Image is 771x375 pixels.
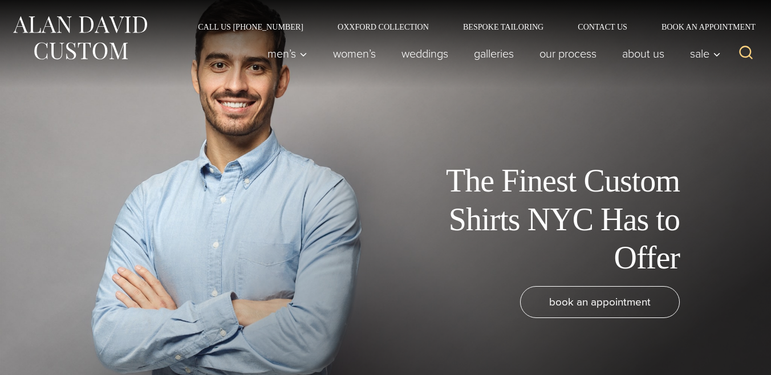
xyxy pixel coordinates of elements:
[181,23,760,31] nav: Secondary Navigation
[690,48,721,59] span: Sale
[549,294,651,310] span: book an appointment
[461,42,527,65] a: Galleries
[520,286,680,318] a: book an appointment
[320,23,446,31] a: Oxxford Collection
[644,23,760,31] a: Book an Appointment
[181,23,320,31] a: Call Us [PHONE_NUMBER]
[446,23,561,31] a: Bespoke Tailoring
[561,23,644,31] a: Contact Us
[423,162,680,277] h1: The Finest Custom Shirts NYC Has to Offer
[389,42,461,65] a: weddings
[732,40,760,67] button: View Search Form
[527,42,610,65] a: Our Process
[610,42,677,65] a: About Us
[267,48,307,59] span: Men’s
[11,13,148,63] img: Alan David Custom
[320,42,389,65] a: Women’s
[255,42,727,65] nav: Primary Navigation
